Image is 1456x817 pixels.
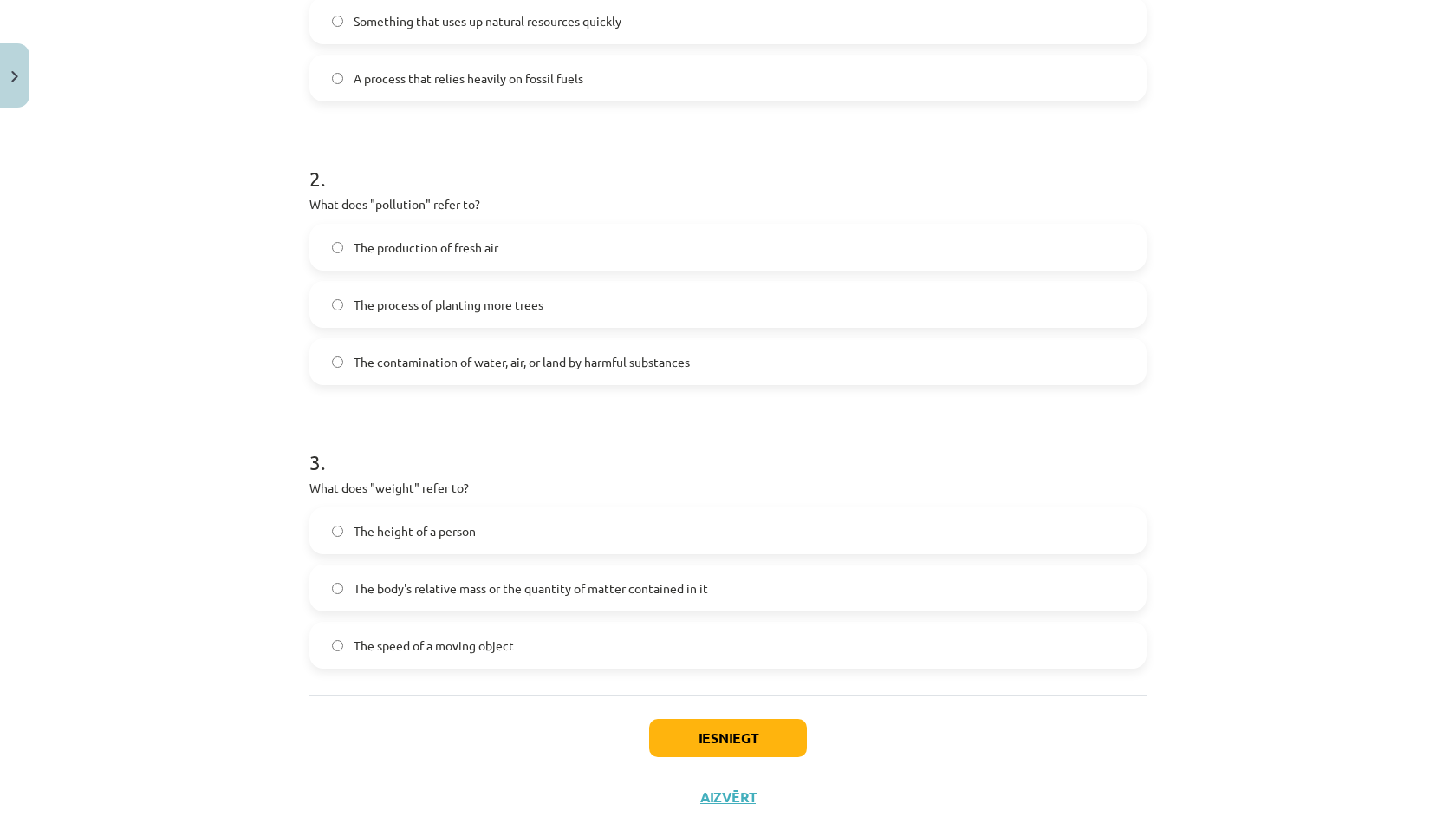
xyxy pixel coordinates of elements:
p: What does "weight" refer to? [309,479,1147,497]
input: The body's relative mass or the quantity of matter contained in it [332,583,343,594]
span: The body's relative mass or the quantity of matter contained in it [354,579,708,598]
input: The speed of a moving object [332,640,343,651]
h1: 3 . [309,420,1147,474]
span: The height of a person [354,522,476,540]
input: The height of a person [332,526,343,537]
input: The production of fresh air [332,242,343,253]
h1: 2 . [309,136,1147,190]
span: A process that relies heavily on fossil fuels [354,69,583,88]
input: A process that relies heavily on fossil fuels [332,73,343,84]
span: The contamination of water, air, or land by harmful substances [354,353,690,371]
span: The production of fresh air [354,239,498,257]
button: Iesniegt [649,719,807,757]
img: icon-close-lesson-0947bae3869378f0d4975bcd49f059093ad1ed9edebbc8119c70593378902aed.svg [11,71,18,82]
span: The speed of a moving object [354,637,514,655]
input: The process of planting more trees [332,299,343,310]
input: The contamination of water, air, or land by harmful substances [332,356,343,368]
input: Something that uses up natural resources quickly [332,16,343,27]
span: The process of planting more trees [354,296,543,314]
span: Something that uses up natural resources quickly [354,12,621,30]
p: What does "pollution" refer to? [309,195,1147,213]
button: Aizvērt [695,788,761,806]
